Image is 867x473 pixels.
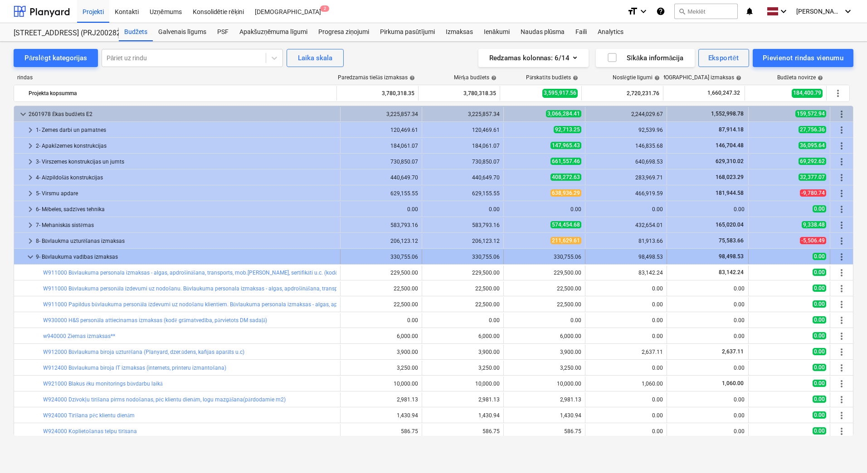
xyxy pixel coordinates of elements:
i: notifications [745,6,754,17]
div: 0.00 [589,333,663,339]
span: keyboard_arrow_right [25,204,36,215]
div: Galvenais līgums [153,23,212,41]
span: 92,713.25 [554,126,581,133]
div: Eksportēt [708,52,739,64]
a: Naudas plūsma [515,23,570,41]
span: 146,704.48 [715,142,745,149]
span: Vairāk darbību [836,426,847,437]
div: 98,498.53 [589,254,663,260]
i: keyboard_arrow_down [638,6,649,17]
span: 0.00 [813,300,826,308]
span: Vairāk darbību [836,188,847,199]
span: Vairāk darbību [836,156,847,167]
span: 27,756.36 [799,126,826,133]
a: W911000 Būvlaukuma personāla izdevumi uz nodošanu. Būvlaukuma personala izmaksas - algas, apdroši... [43,285,489,292]
div: Faili [570,23,592,41]
div: 3- Virszemes konstrukcijas un jumts [36,154,336,169]
span: 147,965.43 [550,142,581,149]
div: 2,981.13 [426,396,500,403]
div: 0.00 [671,412,745,419]
div: Noslēgtie līgumi [613,74,660,81]
div: 730,850.07 [426,159,500,165]
div: 0.00 [426,206,500,212]
div: 330,755.06 [507,254,581,260]
span: 168,023.29 [715,174,745,180]
span: keyboard_arrow_right [25,125,36,135]
button: Pievienot rindas vienumu [753,49,853,67]
button: Sīkāka informācija [596,49,695,67]
div: 8- Būvlaukma uzturēšanas izmaksas [36,234,336,248]
div: 0.00 [671,396,745,403]
div: Izmaksas [440,23,478,41]
div: rindas [14,74,337,81]
span: 211,629.61 [550,237,581,244]
div: 3,780,318.35 [341,86,414,101]
a: W924000 Dzīvokļu tīrīšana pirms nodošanas, pēc klientu dienām, logu mazgāšana(pārdodamie m2) [43,396,286,403]
button: Eksportēt [698,49,749,67]
div: 22,500.00 [426,285,500,292]
span: help [489,75,497,81]
div: 10,000.00 [507,381,581,387]
span: -5,506.49 [800,237,826,244]
div: 1,430.94 [507,412,581,419]
div: Paredzamās tiešās izmaksas [338,74,415,81]
span: keyboard_arrow_right [25,172,36,183]
span: 1,552,998.78 [710,111,745,117]
div: 229,500.00 [507,270,581,276]
div: 0.00 [344,206,418,212]
i: keyboard_arrow_down [778,6,789,17]
span: Vairāk darbību [836,347,847,357]
div: 583,793.16 [426,222,500,228]
span: Vairāk darbību [836,125,847,135]
span: Vairāk darbību [836,331,847,342]
span: 0.00 [813,332,826,339]
iframe: Chat Widget [822,430,867,473]
div: Ienākumi [478,23,515,41]
div: 2,244,029.67 [589,111,663,117]
span: 638,936.29 [550,189,581,197]
div: 440,649.70 [344,174,418,181]
div: 0.00 [589,301,663,308]
span: help [734,75,741,81]
div: 586.75 [344,428,418,434]
div: Pārslēgt kategorijas [24,52,87,64]
span: Vairāk darbību [836,236,847,246]
div: 432,654.01 [589,222,663,228]
span: 9,338.48 [802,221,826,228]
div: 440,649.70 [426,174,500,181]
div: 2,981.13 [507,396,581,403]
span: help [816,75,823,81]
span: Vairāk darbību [836,378,847,389]
span: 0.00 [813,205,826,212]
span: Vairāk darbību [836,172,847,183]
span: 1,060.00 [721,380,745,386]
div: Pārskatīts budžets [526,74,578,81]
span: 159,572.94 [795,110,826,117]
div: 83,142.24 [589,270,663,276]
span: keyboard_arrow_right [25,188,36,199]
button: Pārslēgt kategorijas [14,49,98,67]
div: 1,060.00 [589,381,663,387]
div: 3,900.00 [344,349,418,355]
div: 6- Mēbeles, sadzīves tehnika [36,202,336,217]
span: Vairāk darbību [836,220,847,231]
span: 3,066,284.41 [546,110,581,117]
div: Pievienot rindas vienumu [763,52,843,64]
a: Progresa ziņojumi [313,23,375,41]
div: 3,250.00 [507,365,581,371]
div: 206,123.12 [344,238,418,244]
span: Vairāk darbību [836,140,847,151]
span: Vairāk darbību [833,88,843,99]
div: 0.00 [671,365,745,371]
div: 330,755.06 [426,254,500,260]
div: 0.00 [589,317,663,323]
div: 1,430.94 [426,412,500,419]
div: 5- Virsmu apdare [36,186,336,201]
div: 640,698.53 [589,159,663,165]
span: 661,557.46 [550,158,581,165]
a: W911000 Būvlaukuma personala izmaksas - algas, apdrošināšana, transports, mob.[PERSON_NAME], sert... [43,270,375,276]
div: Redzamas kolonnas : 6/14 [489,52,578,64]
a: W912000 Būvlaukuma biroja uzturēšana (Planyard, dzer.ūdens, kafijas aparāts u.c) [43,349,244,355]
div: 3,900.00 [507,349,581,355]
